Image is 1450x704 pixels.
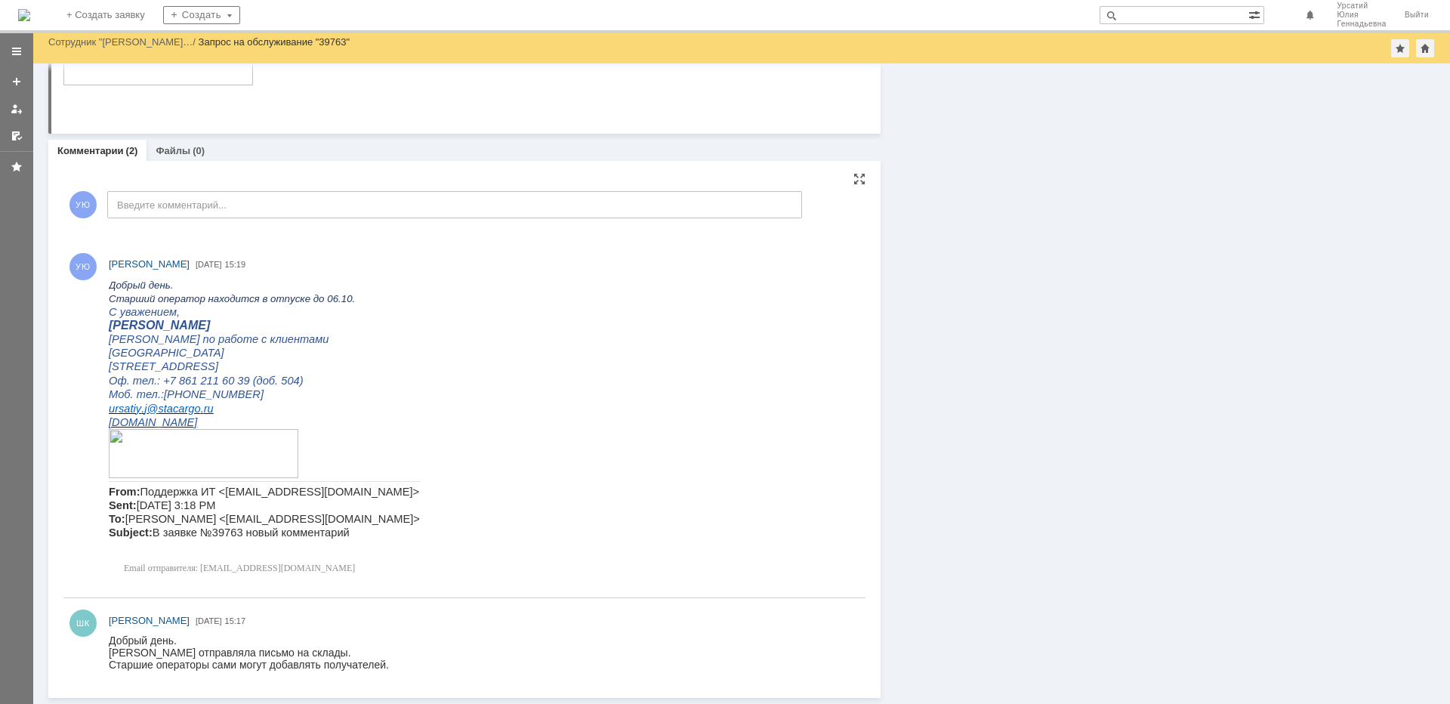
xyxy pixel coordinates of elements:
[5,69,29,94] a: Создать заявку
[225,616,246,625] span: 15:17
[109,615,190,626] span: [PERSON_NAME]
[55,247,155,259] span: [PHONE_NUMBER]
[193,145,205,156] div: (0)
[109,258,190,270] span: [PERSON_NAME]
[15,285,246,295] span: Email отправителя: [EMAIL_ADDRESS][DOMAIN_NAME]
[92,125,95,137] span: .
[18,9,30,21] a: Перейти на домашнюю страницу
[1337,11,1386,20] span: Юлия
[39,125,50,137] span: @
[109,613,190,628] a: [PERSON_NAME]
[55,110,155,122] span: [PHONE_NUMBER]
[196,260,222,269] span: [DATE]
[57,145,124,156] a: Комментарии
[853,173,865,185] div: На всю страницу
[199,36,350,48] div: Запрос на обслуживание "39763"
[109,257,190,272] a: [PERSON_NAME]
[70,233,195,245] span: 861 211 60 39 (доб. 504)
[32,261,35,273] span: .
[1416,39,1434,57] div: Сделать домашней страницей
[1391,39,1409,57] div: Добавить в избранное
[1248,7,1263,21] span: Расширенный поиск
[48,36,193,48] a: Сотрудник "[PERSON_NAME]…
[32,125,35,137] span: .
[126,145,138,156] div: (2)
[49,261,91,273] span: stacargo
[92,261,95,273] span: .
[49,125,91,137] span: stacargo
[18,9,30,21] img: logo
[48,36,199,48] div: /
[39,261,50,273] span: @
[95,261,105,273] span: ru
[184,42,438,54] a: [PERSON_NAME][EMAIL_ADDRESS][DOMAIN_NAME]
[196,616,222,625] span: [DATE]
[35,261,38,273] span: j
[163,6,240,24] div: Создать
[69,191,97,218] span: УЮ
[5,97,29,121] a: Мои заявки
[70,97,195,109] span: 861 211 60 39 (доб. 504)
[5,124,29,148] a: Мои согласования
[225,260,246,269] span: 15:19
[1337,2,1386,11] span: Урсатий
[95,125,105,137] span: ru
[35,125,38,137] span: j
[1337,20,1386,29] span: Геннадьевна
[156,145,190,156] a: Файлы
